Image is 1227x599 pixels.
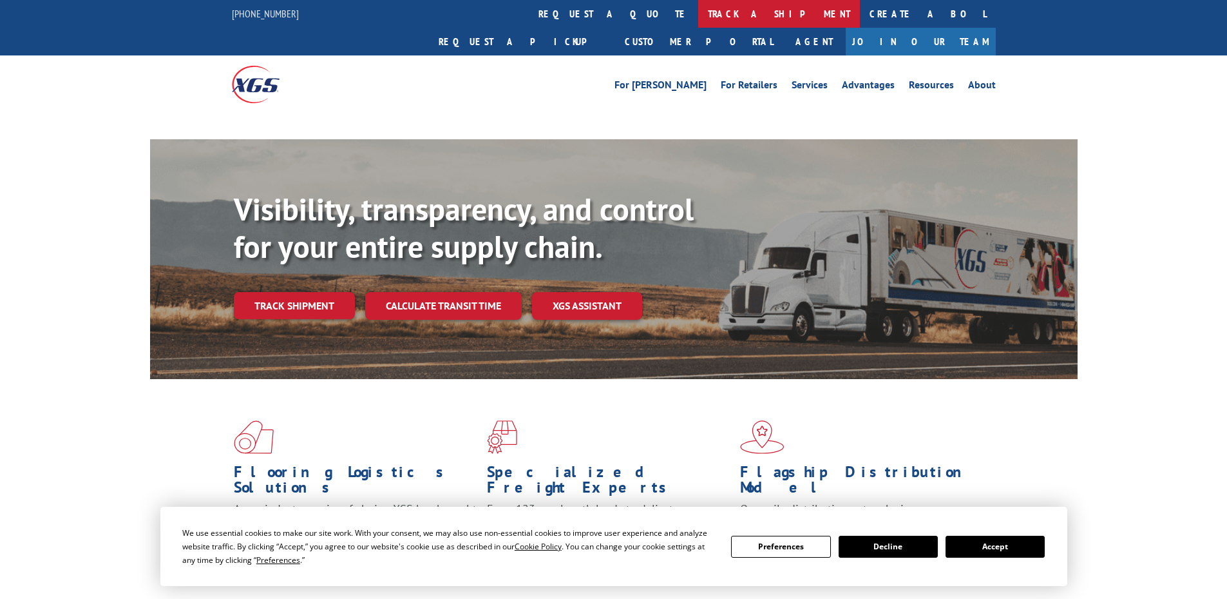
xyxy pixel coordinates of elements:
[234,502,477,547] span: As an industry carrier of choice, XGS has brought innovation and dedication to flooring logistics...
[487,420,517,454] img: xgs-icon-focused-on-flooring-red
[234,189,694,266] b: Visibility, transparency, and control for your entire supply chain.
[234,464,477,502] h1: Flooring Logistics Solutions
[234,420,274,454] img: xgs-icon-total-supply-chain-intelligence-red
[532,292,642,320] a: XGS ASSISTANT
[740,464,984,502] h1: Flagship Distribution Model
[256,555,300,565] span: Preferences
[740,502,977,532] span: Our agile distribution network gives you nationwide inventory management on demand.
[429,28,615,55] a: Request a pickup
[783,28,846,55] a: Agent
[160,507,1067,586] div: Cookie Consent Prompt
[365,292,522,320] a: Calculate transit time
[792,80,828,94] a: Services
[232,7,299,20] a: [PHONE_NUMBER]
[614,80,707,94] a: For [PERSON_NAME]
[721,80,777,94] a: For Retailers
[487,464,730,502] h1: Specialized Freight Experts
[182,526,716,567] div: We use essential cookies to make our site work. With your consent, we may also use non-essential ...
[234,292,355,319] a: Track shipment
[846,28,996,55] a: Join Our Team
[909,80,954,94] a: Resources
[731,536,830,558] button: Preferences
[515,541,562,552] span: Cookie Policy
[968,80,996,94] a: About
[487,502,730,559] p: From 123 overlength loads to delicate cargo, our experienced staff knows the best way to move you...
[615,28,783,55] a: Customer Portal
[740,420,785,454] img: xgs-icon-flagship-distribution-model-red
[842,80,895,94] a: Advantages
[946,536,1045,558] button: Accept
[839,536,938,558] button: Decline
